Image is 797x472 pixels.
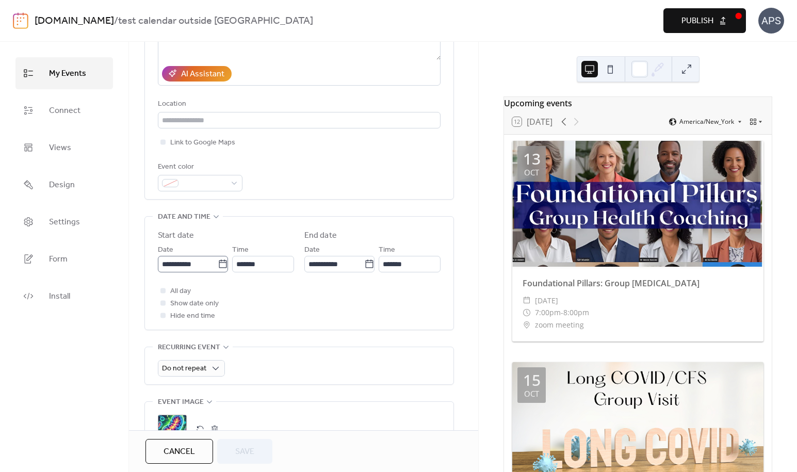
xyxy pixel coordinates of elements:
div: Event color [158,161,240,173]
b: / [114,11,118,31]
span: Design [49,177,75,193]
button: AI Assistant [162,66,232,82]
span: Hide end time [170,310,215,322]
div: Oct [524,169,539,176]
span: Event image [158,396,204,409]
div: ​ [523,295,531,307]
span: [DATE] [535,295,558,307]
div: Oct [524,390,539,398]
span: Date and time [158,211,210,223]
div: AI Assistant [181,68,224,80]
a: Connect [15,94,113,126]
span: 7:00pm [535,306,561,319]
div: Upcoming events [504,97,772,109]
span: Time [379,244,395,256]
div: 15 [523,372,541,388]
button: Publish [663,8,746,33]
span: 8:00pm [563,306,589,319]
span: Connect [49,103,80,119]
span: Form [49,251,68,268]
div: 13 [523,151,541,167]
span: Do not repeat [162,362,206,376]
div: End date [304,230,337,242]
span: Date [158,244,173,256]
a: Views [15,132,113,164]
span: Publish [681,15,713,27]
div: Start date [158,230,194,242]
div: Foundational Pillars: Group [MEDICAL_DATA] [512,277,763,289]
div: ; [158,415,187,444]
div: ​ [523,306,531,319]
span: zoom meeting [535,319,584,331]
a: Design [15,169,113,201]
span: All day [170,285,191,298]
span: Install [49,288,70,305]
span: My Events [49,66,86,82]
span: Cancel [164,446,195,458]
a: Install [15,280,113,312]
a: Settings [15,206,113,238]
span: Link to Google Maps [170,137,235,149]
button: Cancel [145,439,213,464]
b: test calendar outside [GEOGRAPHIC_DATA] [118,11,313,31]
span: Time [232,244,249,256]
a: [DOMAIN_NAME] [35,11,114,31]
a: My Events [15,57,113,89]
a: Form [15,243,113,275]
span: Views [49,140,71,156]
span: Settings [49,214,80,231]
div: ​ [523,319,531,331]
span: Recurring event [158,341,220,354]
span: America/New_York [679,119,734,125]
img: logo [13,12,28,29]
div: APS [758,8,784,34]
span: Show date only [170,298,219,310]
span: Date [304,244,320,256]
div: Location [158,98,438,110]
span: - [561,306,563,319]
